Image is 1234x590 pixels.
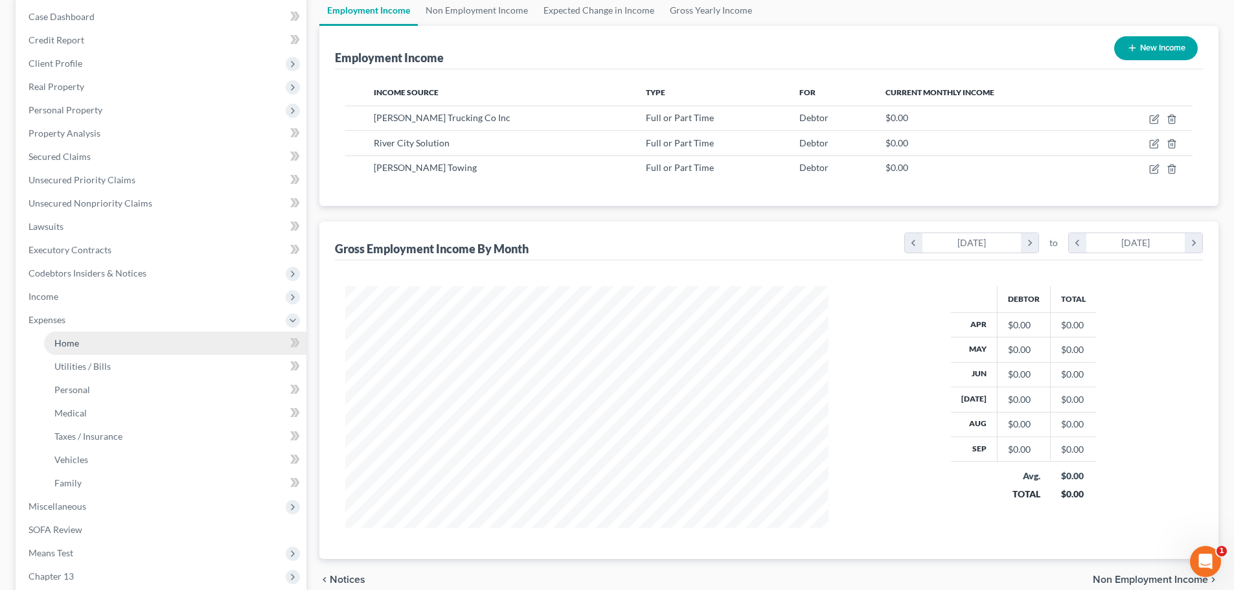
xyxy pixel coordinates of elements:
[44,471,306,495] a: Family
[18,122,306,145] a: Property Analysis
[54,337,79,348] span: Home
[44,332,306,355] a: Home
[905,233,922,253] i: chevron_left
[29,244,111,255] span: Executory Contracts
[886,162,908,173] span: $0.00
[18,145,306,168] a: Secured Claims
[29,151,91,162] span: Secured Claims
[1217,546,1227,556] span: 1
[646,162,714,173] span: Full or Part Time
[54,407,87,418] span: Medical
[799,112,828,123] span: Debtor
[374,162,477,173] span: [PERSON_NAME] Towing
[29,128,100,139] span: Property Analysis
[1051,312,1097,337] td: $0.00
[799,162,828,173] span: Debtor
[18,168,306,192] a: Unsecured Priority Claims
[1061,488,1086,501] div: $0.00
[1093,574,1218,585] button: Non Employment Income chevron_right
[44,378,306,402] a: Personal
[335,241,529,256] div: Gross Employment Income By Month
[1086,233,1185,253] div: [DATE]
[54,431,122,442] span: Taxes / Insurance
[335,50,444,65] div: Employment Income
[29,221,63,232] span: Lawsuits
[646,87,665,97] span: Type
[29,198,152,209] span: Unsecured Nonpriority Claims
[1008,368,1040,381] div: $0.00
[1051,412,1097,437] td: $0.00
[29,267,146,278] span: Codebtors Insiders & Notices
[54,384,90,395] span: Personal
[29,104,102,115] span: Personal Property
[44,425,306,448] a: Taxes / Insurance
[1008,418,1040,431] div: $0.00
[646,112,714,123] span: Full or Part Time
[374,137,450,148] span: River City Solution
[18,238,306,262] a: Executory Contracts
[29,524,82,535] span: SOFA Review
[1069,233,1086,253] i: chevron_left
[1051,387,1097,412] td: $0.00
[1208,574,1218,585] i: chevron_right
[886,87,994,97] span: Current Monthly Income
[1051,437,1097,462] td: $0.00
[18,28,306,52] a: Credit Report
[1008,343,1040,356] div: $0.00
[18,5,306,28] a: Case Dashboard
[951,387,998,412] th: [DATE]
[1093,574,1208,585] span: Non Employment Income
[1190,546,1221,577] iframe: Intercom live chat
[54,477,82,488] span: Family
[951,437,998,462] th: Sep
[1008,393,1040,406] div: $0.00
[886,137,908,148] span: $0.00
[29,314,65,325] span: Expenses
[998,286,1051,312] th: Debtor
[54,361,111,372] span: Utilities / Bills
[44,355,306,378] a: Utilities / Bills
[29,291,58,302] span: Income
[44,402,306,425] a: Medical
[1021,233,1038,253] i: chevron_right
[18,518,306,541] a: SOFA Review
[951,412,998,437] th: Aug
[29,11,95,22] span: Case Dashboard
[646,137,714,148] span: Full or Part Time
[922,233,1022,253] div: [DATE]
[44,448,306,471] a: Vehicles
[330,574,365,585] span: Notices
[886,112,908,123] span: $0.00
[29,58,82,69] span: Client Profile
[374,87,439,97] span: Income Source
[1008,488,1040,501] div: TOTAL
[1061,470,1086,482] div: $0.00
[951,362,998,387] th: Jun
[951,337,998,362] th: May
[319,574,330,585] i: chevron_left
[29,34,84,45] span: Credit Report
[1008,443,1040,456] div: $0.00
[319,574,365,585] button: chevron_left Notices
[1008,470,1040,482] div: Avg.
[29,571,74,582] span: Chapter 13
[18,215,306,238] a: Lawsuits
[374,112,510,123] span: [PERSON_NAME] Trucking Co Inc
[1051,286,1097,312] th: Total
[54,454,88,465] span: Vehicles
[1049,236,1058,249] span: to
[1051,337,1097,362] td: $0.00
[799,137,828,148] span: Debtor
[799,87,816,97] span: For
[951,312,998,337] th: Apr
[29,501,86,512] span: Miscellaneous
[29,81,84,92] span: Real Property
[29,174,135,185] span: Unsecured Priority Claims
[29,547,73,558] span: Means Test
[18,192,306,215] a: Unsecured Nonpriority Claims
[1008,319,1040,332] div: $0.00
[1185,233,1202,253] i: chevron_right
[1114,36,1198,60] button: New Income
[1051,362,1097,387] td: $0.00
